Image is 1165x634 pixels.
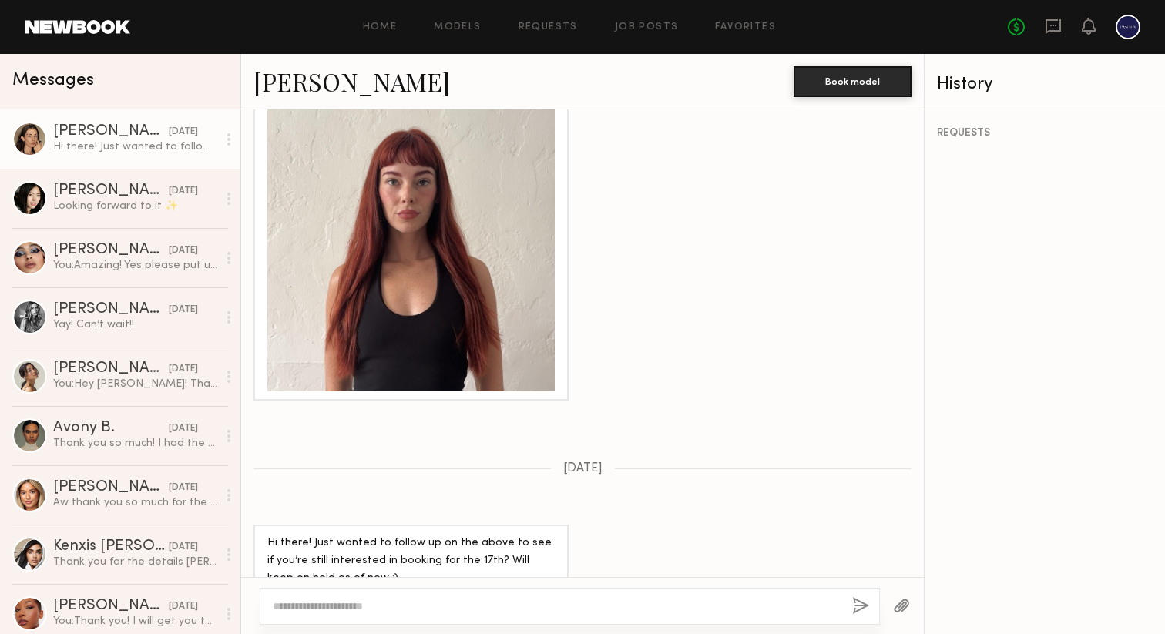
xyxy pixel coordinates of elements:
div: [DATE] [169,243,198,258]
div: Yay! Can’t wait!! [53,317,217,332]
div: [DATE] [169,362,198,377]
div: REQUESTS [937,128,1153,139]
div: [PERSON_NAME] [53,302,169,317]
div: [PERSON_NAME] [53,183,169,199]
a: Models [434,22,481,32]
div: [PERSON_NAME] [53,480,169,495]
div: [DATE] [169,421,198,436]
div: You: Hey [PERSON_NAME]! Thank you so much for your time and energy on the photoshoot. The whole t... [53,377,217,391]
div: [DATE] [169,599,198,614]
div: Avony B. [53,421,169,436]
div: You: Thank you! I will get you that folder of photos sent soon! :) [53,614,217,629]
div: [PERSON_NAME] [53,124,169,139]
div: [DATE] [169,125,198,139]
div: [DATE] [169,540,198,555]
div: Thank you so much! I had the best time, the team was amazing, can’t wait to see how it all turned... [53,436,217,451]
div: [DATE] [169,184,198,199]
button: Book model [794,66,912,97]
a: [PERSON_NAME] [253,65,450,98]
a: Job Posts [615,22,679,32]
a: Favorites [715,22,776,32]
div: Aw thank you so much for the kind message. It was so nice to work with you [DEMOGRAPHIC_DATA] aga... [53,495,217,510]
div: You: Amazing! Yes please put us down for that date. I will send the booking request this afternoo... [53,258,217,273]
span: [DATE] [563,462,603,475]
div: Thank you for the details [PERSON_NAME]! I would to work with your team on this campaign. Would y... [53,555,217,569]
div: [PERSON_NAME] [53,243,169,258]
div: Hi there! Just wanted to follow up on the above to see if you’re still interested in booking for ... [53,139,217,154]
div: Kenxis [PERSON_NAME] [53,539,169,555]
div: Hi there! Just wanted to follow up on the above to see if you’re still interested in booking for ... [267,535,555,588]
div: [PERSON_NAME] [53,599,169,614]
span: Messages [12,72,94,89]
a: Book model [794,74,912,87]
a: Home [363,22,398,32]
div: [DATE] [169,481,198,495]
div: History [937,75,1153,93]
div: [DATE] [169,303,198,317]
div: Looking forward to it ✨ [53,199,217,213]
a: Requests [519,22,578,32]
div: [PERSON_NAME] [53,361,169,377]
